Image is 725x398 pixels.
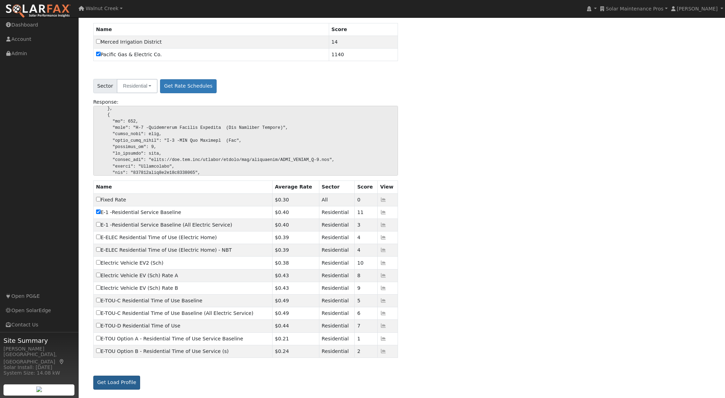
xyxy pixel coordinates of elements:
[96,285,101,290] input: Electric Vehicle EV (Sch) Rate B
[355,320,378,332] td: 7
[355,345,378,358] td: 2
[96,322,180,330] label: 918
[96,209,101,214] input: E-1 -Residential Service Baseline
[96,273,101,277] input: Electric Vehicle EV (Sch) Rate A
[96,335,243,342] label: 590
[355,307,378,320] td: 6
[96,297,203,304] label: 917
[319,219,355,231] td: Residential
[93,79,117,93] span: Sector
[93,376,140,390] button: Get Load Profile
[96,51,162,58] label: id=1, parent=n/a
[96,196,126,204] label: -1
[319,320,355,332] td: Residential
[329,48,398,61] td: 1140
[86,6,118,11] span: Walnut Creek
[272,332,319,345] td: $0.21
[96,336,101,340] input: E-TOU Option A - Residential Time of Use Service Baseline
[3,364,75,371] div: Solar Install: [DATE]
[319,206,355,219] td: Residential
[96,348,229,355] label: 600
[96,52,101,56] input: Pacific Gas & Electric Co.
[5,4,71,19] img: SolarFax
[319,332,355,345] td: Residential
[319,345,355,358] td: Residential
[160,79,216,93] button: Get Rate Schedules
[96,39,101,44] input: Merced Irrigation District
[355,257,378,269] td: 10
[355,206,378,219] td: 11
[272,181,319,193] th: Average Rate
[272,320,319,332] td: $0.44
[319,257,355,269] td: Residential
[378,181,398,193] th: View
[3,369,75,377] div: System Size: 14.08 kW
[319,181,355,193] th: Sector
[272,269,319,282] td: $0.43
[96,259,164,267] label: 922
[89,98,402,106] div: Response:
[355,181,378,193] th: Score
[606,6,664,12] span: Solar Maintenance Pros
[96,298,101,302] input: E-TOU-C Residential Time of Use Baseline
[272,345,319,358] td: $0.24
[319,295,355,307] td: Residential
[319,244,355,257] td: Residential
[319,231,355,244] td: Residential
[319,269,355,282] td: Residential
[96,234,217,241] label: 1
[96,209,181,216] label: 895
[36,386,42,392] img: retrieve
[355,244,378,257] td: 4
[355,295,378,307] td: 5
[319,282,355,294] td: Residential
[93,181,272,193] th: Name
[272,193,319,206] td: $0.30
[3,351,75,366] div: [GEOGRAPHIC_DATA], [GEOGRAPHIC_DATA]
[272,307,319,320] td: $0.49
[93,23,329,36] th: Name
[272,219,319,231] td: $0.40
[319,193,355,206] td: All
[59,359,65,364] a: Map
[96,348,101,353] input: E-TOU Option B - Residential Time of Use Service (s)
[272,295,319,307] td: $0.49
[96,222,101,227] input: E-1 -Residential Service Baseline (All Electric Service)
[319,307,355,320] td: Residential
[355,269,378,282] td: 8
[272,244,319,257] td: $0.39
[677,6,718,12] span: [PERSON_NAME]
[355,231,378,244] td: 4
[96,197,101,201] input: Fixed Rate
[96,38,162,46] label: id=790, parent=n/a
[355,193,378,206] td: 0
[3,336,75,345] span: Site Summary
[96,221,232,229] label: 879
[96,246,232,254] label: 1
[96,260,101,265] input: Electric Vehicle EV2 (Sch)
[355,219,378,231] td: 3
[96,310,101,315] input: E-TOU-C Residential Time of Use Baseline (All Electric Service)
[355,282,378,294] td: 9
[96,235,101,239] input: E-ELEC Residential Time of Use (Electric Home)
[272,206,319,219] td: $0.40
[272,231,319,244] td: $0.39
[96,272,178,279] label: 921
[329,23,398,36] th: Score
[272,257,319,269] td: $0.38
[355,332,378,345] td: 1
[3,345,75,353] div: [PERSON_NAME]
[272,282,319,294] td: $0.43
[96,247,101,252] input: E-ELEC Residential Time of Use (Electric Home) - NBT
[329,36,398,48] td: 14
[117,79,158,93] button: Residential
[93,106,398,176] pre: { "loremip": dolo, "sitamet": "", "conse": 03, "adip_elit_seddoeiu_te": 793, "inci_utla_etdolore_...
[96,323,101,327] input: E-TOU-D Residential Time of Use
[96,310,254,317] label: 905
[96,285,178,292] label: 920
